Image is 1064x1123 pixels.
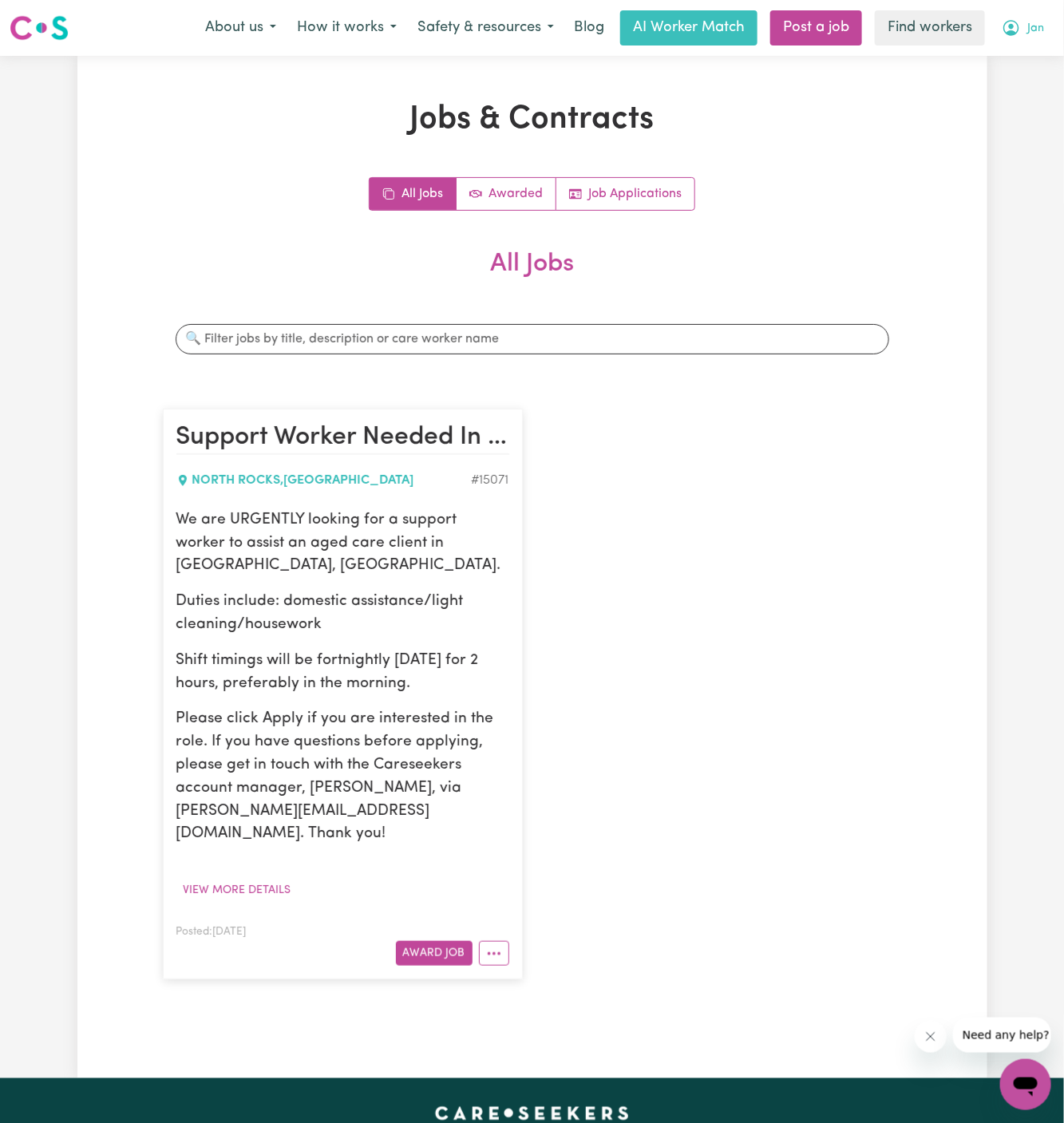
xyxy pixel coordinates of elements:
[163,249,902,305] h2: All Jobs
[770,10,862,45] a: Post a job
[176,591,509,637] p: Duties include: domestic assistance/light cleaning/housework
[176,471,472,490] div: NORTH ROCKS , [GEOGRAPHIC_DATA]
[472,471,509,490] div: Job ID #15071
[176,422,509,454] h2: Support Worker Needed In North Rocks, NSW
[1000,1059,1051,1110] iframe: Button to launch messaging window
[176,509,509,578] p: We are URGENTLY looking for a support worker to assist an aged care client in [GEOGRAPHIC_DATA], ...
[10,14,69,42] img: Careseekers logo
[915,1021,947,1053] iframe: Close message
[479,941,509,966] button: More options
[396,941,473,966] button: Award Job
[556,178,694,210] a: Job applications
[620,10,757,45] a: AI Worker Match
[163,101,902,139] h1: Jobs & Contracts
[176,324,889,354] input: 🔍 Filter jobs by title, description or care worker name
[564,10,614,45] a: Blog
[176,708,509,846] p: Please click Apply if you are interested in the role. If you have questions before applying, plea...
[457,178,556,210] a: Active jobs
[1027,20,1044,38] span: Jan
[287,11,407,45] button: How it works
[10,10,69,46] a: Careseekers logo
[176,878,299,903] button: View more details
[176,650,509,696] p: Shift timings will be fortnightly [DATE] for 2 hours, preferably in the morning.
[176,927,247,937] span: Posted: [DATE]
[953,1018,1051,1053] iframe: Message from company
[435,1107,629,1120] a: Careseekers home page
[991,11,1054,45] button: My Account
[195,11,287,45] button: About us
[875,10,985,45] a: Find workers
[407,11,564,45] button: Safety & resources
[370,178,457,210] a: All jobs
